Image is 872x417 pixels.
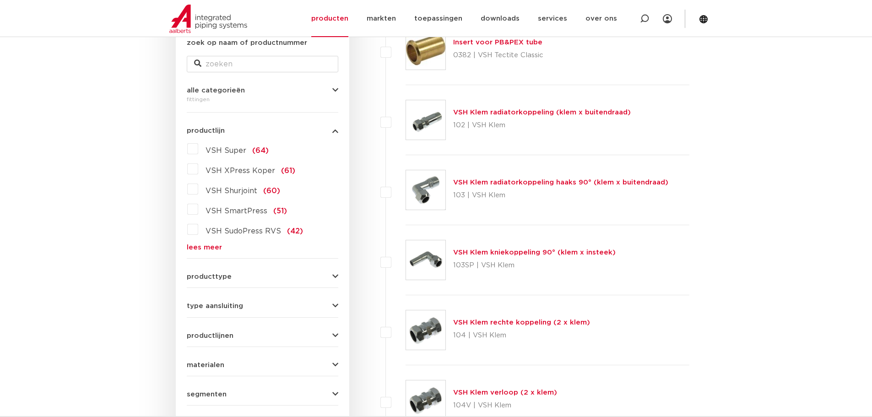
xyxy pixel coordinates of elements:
button: materialen [187,362,338,368]
button: alle categorieën [187,87,338,94]
img: Thumbnail for VSH Klem rechte koppeling (2 x klem) [406,310,445,350]
span: productlijn [187,127,225,134]
span: (64) [252,147,269,154]
p: 102 | VSH Klem [453,118,631,133]
p: 103 | VSH Klem [453,188,668,203]
p: 0382 | VSH Tectite Classic [453,48,543,63]
a: VSH Klem kniekoppeling 90° (klem x insteek) [453,249,616,256]
img: Thumbnail for VSH Klem radiatorkoppeling (klem x buitendraad) [406,100,445,140]
span: type aansluiting [187,303,243,309]
span: producttype [187,273,232,280]
img: Thumbnail for VSH Klem kniekoppeling 90° (klem x insteek) [406,240,445,280]
a: VSH Klem radiatorkoppeling (klem x buitendraad) [453,109,631,116]
span: materialen [187,362,224,368]
span: VSH Shurjoint [206,187,257,195]
img: Thumbnail for VSH Klem radiatorkoppeling haaks 90° (klem x buitendraad) [406,170,445,210]
div: fittingen [187,94,338,105]
span: VSH Super [206,147,246,154]
button: segmenten [187,391,338,398]
a: VSH Klem rechte koppeling (2 x klem) [453,319,590,326]
span: VSH SudoPress RVS [206,227,281,235]
span: (60) [263,187,280,195]
a: VSH Klem verloop (2 x klem) [453,389,557,396]
p: 104V | VSH Klem [453,398,557,413]
button: productlijnen [187,332,338,339]
span: (51) [273,207,287,215]
label: zoek op naam of productnummer [187,38,307,49]
a: VSH Klem radiatorkoppeling haaks 90° (klem x buitendraad) [453,179,668,186]
img: Thumbnail for Insert voor PB&PEX tube [406,30,445,70]
p: 104 | VSH Klem [453,328,590,343]
button: productlijn [187,127,338,134]
a: lees meer [187,244,338,251]
a: Insert voor PB&PEX tube [453,39,542,46]
span: productlijnen [187,332,233,339]
span: alle categorieën [187,87,245,94]
span: (61) [281,167,295,174]
p: 103SP | VSH Klem [453,258,616,273]
span: (42) [287,227,303,235]
span: segmenten [187,391,227,398]
span: VSH SmartPress [206,207,267,215]
button: type aansluiting [187,303,338,309]
input: zoeken [187,56,338,72]
span: VSH XPress Koper [206,167,275,174]
button: producttype [187,273,338,280]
